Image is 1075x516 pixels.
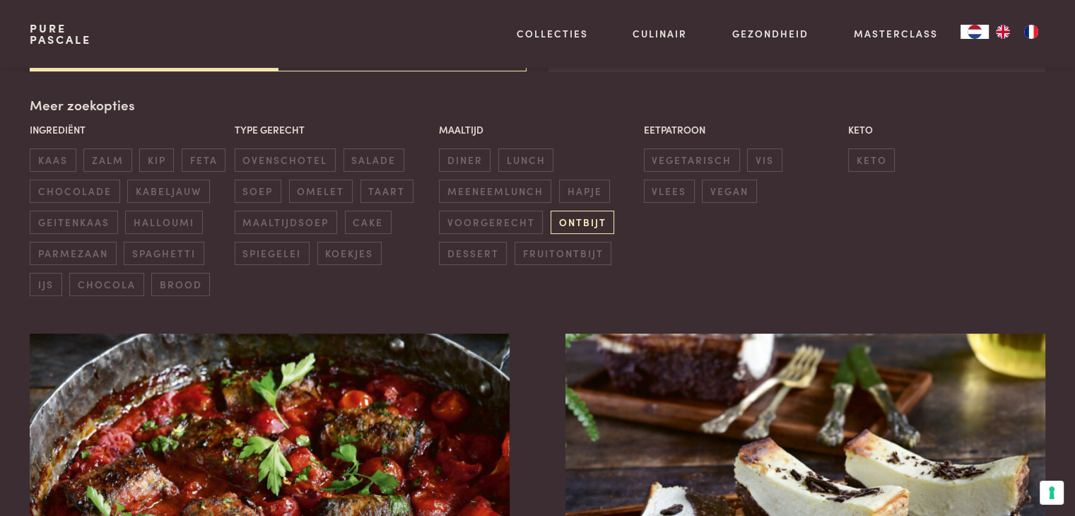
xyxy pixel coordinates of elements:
span: spiegelei [235,242,310,265]
span: omelet [289,180,353,203]
span: taart [360,180,413,203]
span: diner [439,148,490,172]
span: feta [182,148,225,172]
span: koekjes [317,242,382,265]
a: Culinair [633,26,687,41]
span: kip [139,148,174,172]
a: FR [1017,25,1045,39]
a: NL [961,25,989,39]
a: Masterclass [854,26,938,41]
span: soep [235,180,281,203]
a: Gezondheid [732,26,809,41]
span: fruitontbijt [515,242,611,265]
span: dessert [439,242,507,265]
span: vis [747,148,782,172]
span: geitenkaas [30,211,117,234]
span: zalm [83,148,131,172]
span: parmezaan [30,242,116,265]
span: ijs [30,273,61,296]
a: Collecties [517,26,588,41]
span: kaas [30,148,76,172]
p: Keto [848,122,1045,137]
a: EN [989,25,1017,39]
p: Eetpatroon [644,122,841,137]
p: Maaltijd [439,122,636,137]
span: vlees [644,180,695,203]
span: maaltijdsoep [235,211,337,234]
span: ontbijt [551,211,614,234]
span: kabeljauw [127,180,209,203]
p: Ingrediënt [30,122,227,137]
span: vegetarisch [644,148,740,172]
span: halloumi [125,211,202,234]
div: Language [961,25,989,39]
span: cake [345,211,392,234]
span: chocola [69,273,143,296]
span: ovenschotel [235,148,336,172]
span: voorgerecht [439,211,543,234]
span: keto [848,148,895,172]
aside: Language selected: Nederlands [961,25,1045,39]
span: hapje [559,180,610,203]
ul: Language list [989,25,1045,39]
p: Type gerecht [235,122,432,137]
span: lunch [498,148,553,172]
span: salade [343,148,404,172]
a: PurePascale [30,23,91,45]
span: vegan [702,180,756,203]
span: spaghetti [124,242,204,265]
span: chocolade [30,180,119,203]
button: Uw voorkeuren voor toestemming voor trackingtechnologieën [1040,481,1064,505]
span: brood [151,273,210,296]
span: meeneemlunch [439,180,551,203]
